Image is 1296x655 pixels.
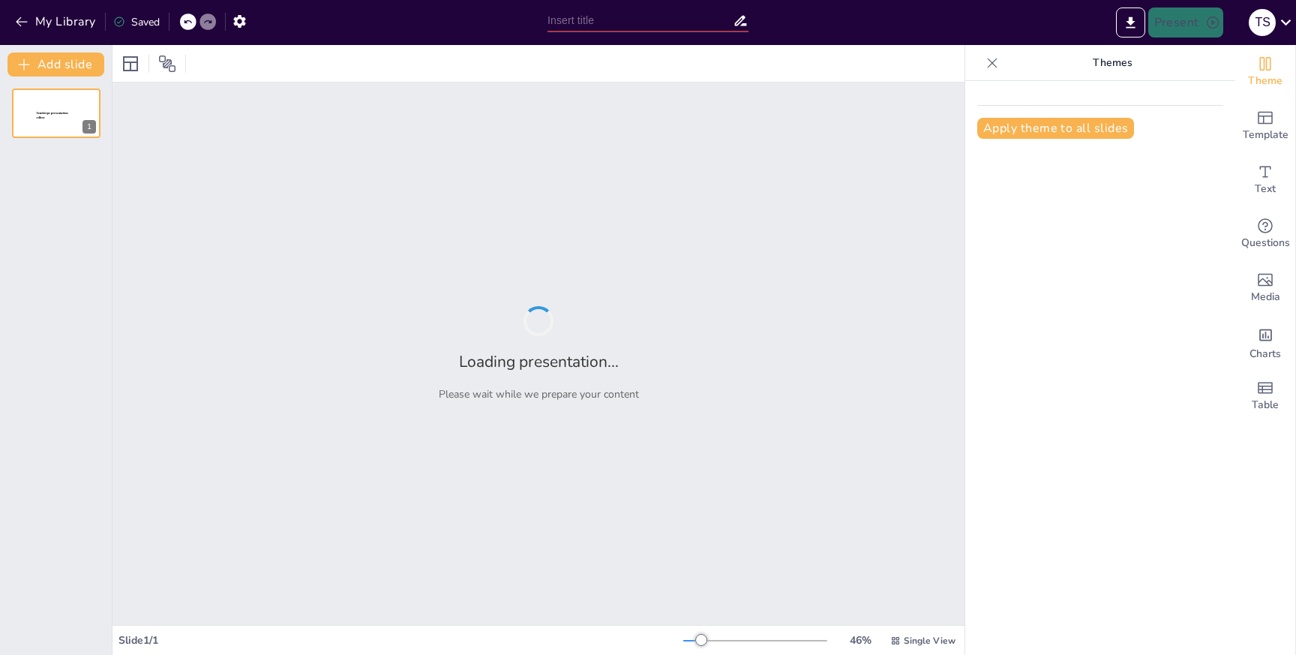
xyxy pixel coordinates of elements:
[1235,261,1295,315] div: Add images, graphics, shapes or video
[1235,369,1295,423] div: Add a table
[118,52,142,76] div: Layout
[11,10,102,34] button: My Library
[37,112,68,120] span: Sendsteps presentation editor
[842,633,878,647] div: 46 %
[1148,8,1223,38] button: Present
[1235,207,1295,261] div: Get real-time input from your audience
[1249,346,1281,362] span: Charts
[1243,127,1288,143] span: Template
[547,10,733,32] input: Insert title
[113,15,160,29] div: Saved
[82,120,96,134] div: 1
[459,351,619,372] h2: Loading presentation...
[158,55,176,73] span: Position
[1235,153,1295,207] div: Add text boxes
[1249,8,1276,38] button: T S
[904,635,955,647] span: Single View
[1235,45,1295,99] div: Change the overall theme
[1249,9,1276,36] div: T S
[439,387,639,401] p: Please wait while we prepare your content
[118,633,683,647] div: Slide 1 / 1
[1251,289,1280,305] span: Media
[1248,73,1282,89] span: Theme
[1235,315,1295,369] div: Add charts and graphs
[12,89,100,138] div: Sendsteps presentation editor1
[1116,8,1145,38] button: Export to PowerPoint
[1004,45,1220,81] p: Themes
[7,53,104,77] button: Add slide
[1255,181,1276,197] span: Text
[1235,99,1295,153] div: Add ready made slides
[1241,235,1290,251] span: Questions
[1252,397,1279,413] span: Table
[977,118,1134,139] button: Apply theme to all slides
